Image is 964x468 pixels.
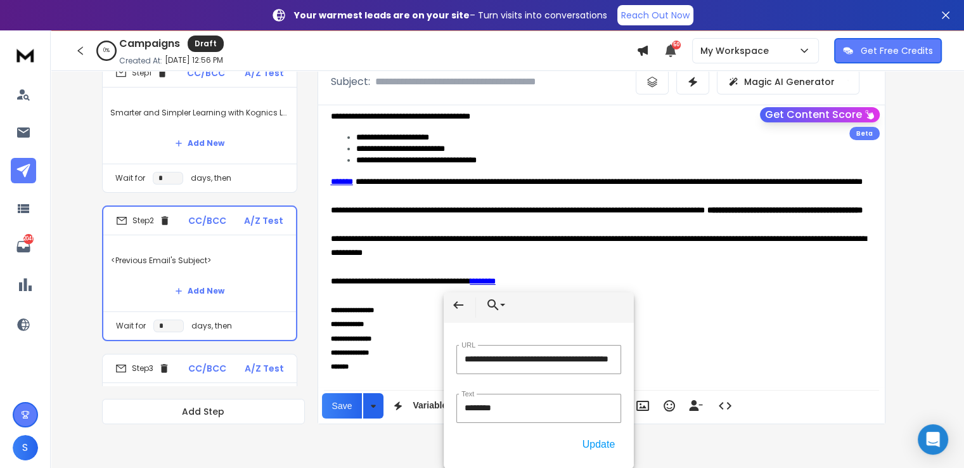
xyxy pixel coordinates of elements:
[621,9,690,22] p: Reach Out Now
[165,278,235,304] button: Add New
[187,67,225,79] p: CC/BCC
[191,173,231,183] p: days, then
[849,127,880,140] div: Beta
[760,107,880,122] button: Get Content Score
[410,400,454,411] span: Variables
[115,67,168,79] div: Step 1
[459,390,477,398] label: Text
[111,243,288,278] p: <Previous Email's Subject>
[713,393,737,419] button: Code View
[245,362,284,375] p: A/Z Test
[444,292,473,318] button: Back
[103,47,110,55] p: 0 %
[386,393,454,419] button: Variables
[684,393,708,419] button: Insert Unsubscribe Link
[110,95,289,131] p: Smarter and Simpler Learning with Kognics LMS
[744,75,835,88] p: Magic AI Generator
[834,38,942,63] button: Get Free Credits
[672,41,681,49] span: 50
[165,131,235,156] button: Add New
[657,393,681,419] button: Emoticons
[188,214,226,227] p: CC/BCC
[617,5,693,25] a: Reach Out Now
[23,234,34,244] p: 2041
[13,435,38,460] button: S
[479,292,508,318] button: Choose Link
[331,74,370,89] p: Subject:
[116,215,170,226] div: Step 2
[188,362,226,375] p: CC/BCC
[322,393,363,419] button: Save
[191,321,232,331] p: days, then
[245,67,284,79] p: A/Z Test
[119,36,180,51] h1: Campaigns
[918,424,948,455] div: Open Intercom Messenger
[717,69,859,94] button: Magic AI Generator
[576,433,622,456] button: Update
[102,399,305,424] button: Add Step
[11,234,36,259] a: 2041
[119,56,162,66] p: Created At:
[115,363,170,374] div: Step 3
[294,9,470,22] strong: Your warmest leads are on your site
[631,393,655,419] button: Insert Image (Ctrl+P)
[244,214,283,227] p: A/Z Test
[102,205,297,341] li: Step2CC/BCCA/Z Test<Previous Email's Subject>Add NewWait fordays, then
[165,55,223,65] p: [DATE] 12:56 PM
[861,44,933,57] p: Get Free Credits
[188,36,224,52] div: Draft
[116,321,146,331] p: Wait for
[459,341,478,349] label: URL
[115,173,145,183] p: Wait for
[294,9,607,22] p: – Turn visits into conversations
[13,43,38,67] img: logo
[700,44,774,57] p: My Workspace
[102,58,297,193] li: Step1CC/BCCA/Z TestSmarter and Simpler Learning with Kognics LMSAdd NewWait fordays, then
